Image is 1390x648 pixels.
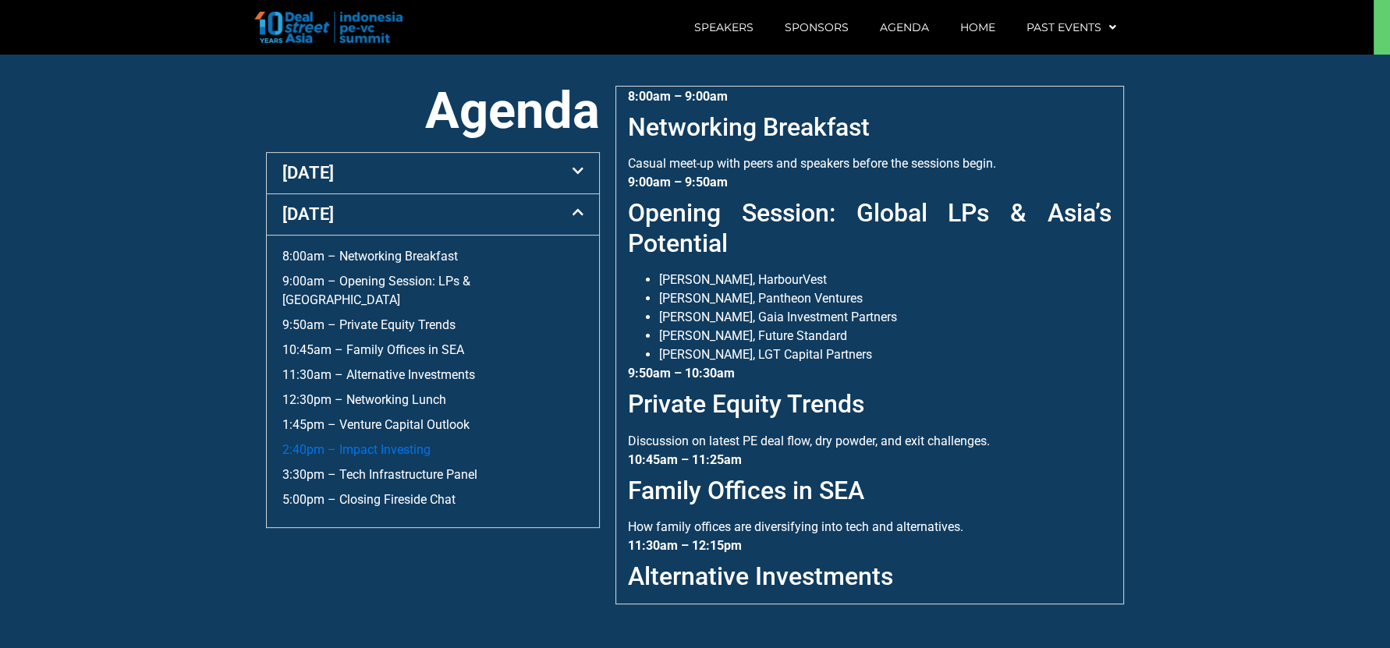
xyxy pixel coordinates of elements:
[282,467,477,482] a: 3:30pm – Tech Infrastructure Panel
[628,89,728,104] strong: 8:00am – 9:00am
[628,366,735,381] strong: 9:50am – 10:30am
[679,9,769,45] a: Speakers
[282,417,470,432] a: 1:45pm – Venture Capital Outlook
[282,342,464,357] a: 10:45am – Family Offices in SEA
[628,536,1112,622] div: Exploring hedge funds, real assets, and structured debt strategies.
[266,86,600,136] h2: Agenda
[628,476,1112,505] h2: Family Offices in SEA
[282,317,456,332] a: 9:50am – Private Equity Trends
[282,249,458,264] a: 8:00am – Networking Breakfast
[659,289,1112,308] li: [PERSON_NAME], Pantheon Ventures
[628,364,1112,450] div: Discussion on latest PE deal flow, dry powder, and exit challenges.
[282,163,334,182] a: [DATE]
[659,308,1112,327] li: [PERSON_NAME], Gaia Investment Partners
[282,492,456,507] a: 5:00pm – Closing Fireside Chat
[659,345,1112,364] li: [PERSON_NAME], LGT Capital Partners
[659,271,1112,289] li: [PERSON_NAME], HarbourVest
[864,9,945,45] a: Agenda
[945,9,1011,45] a: Home
[769,9,864,45] a: Sponsors
[628,561,1112,591] h2: Alternative Investments
[282,392,446,407] a: 12:30pm – Networking Lunch
[628,452,742,467] strong: 10:45am – 11:25am
[282,274,470,307] a: 9:00am – Opening Session: LPs & [GEOGRAPHIC_DATA]
[628,538,742,553] strong: 11:30am – 12:15pm
[282,442,431,457] a: 2:40pm – Impact Investing
[1011,9,1132,45] a: Past Events
[628,112,1112,142] h2: Networking Breakfast
[628,451,1112,536] div: How family offices are diversifying into tech and alternatives.
[628,175,728,189] strong: 9:00am – 9:50am
[659,327,1112,345] li: [PERSON_NAME], Future Standard
[282,204,334,224] a: [DATE]
[628,87,1112,173] div: Casual meet-up with peers and speakers before the sessions begin.
[628,198,1112,258] h2: Opening Session: Global LPs & Asia’s Potential
[628,389,1112,419] h2: Private Equity Trends
[282,367,475,382] a: 11:30am – Alternative Investments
